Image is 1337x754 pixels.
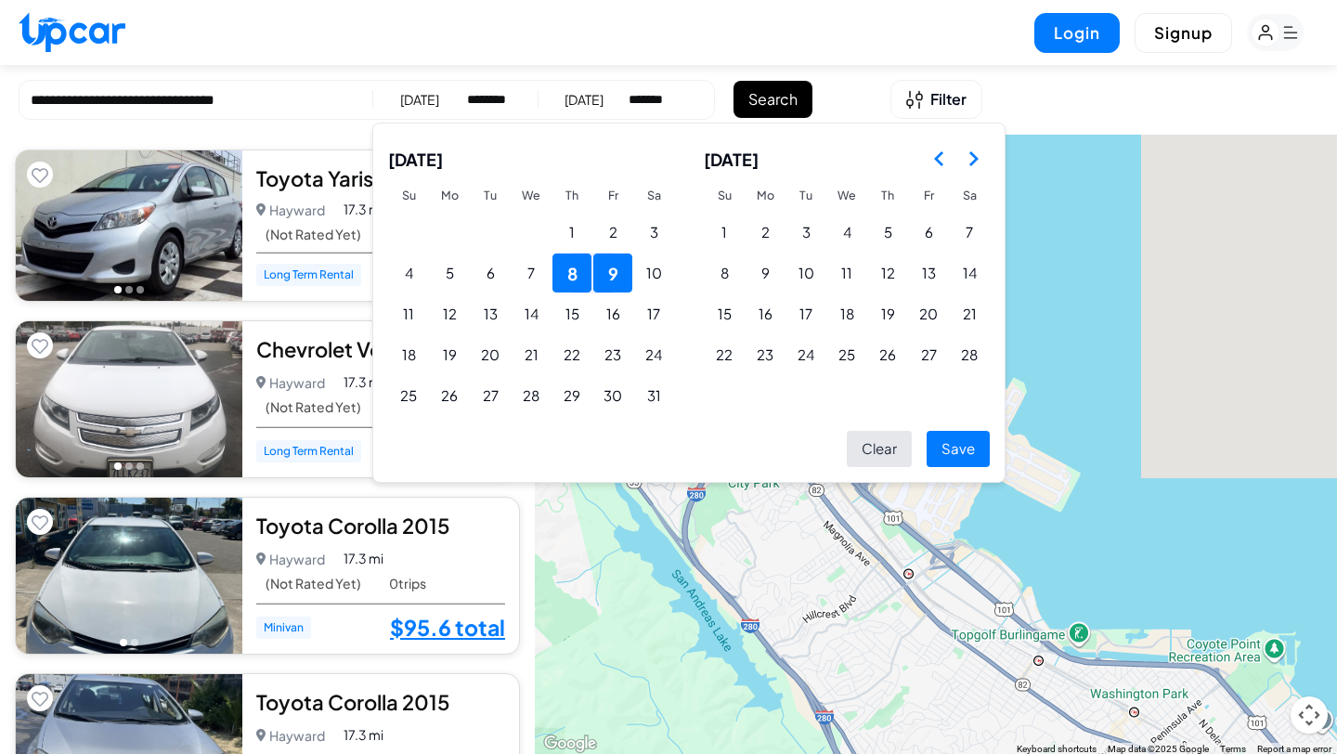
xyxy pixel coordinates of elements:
button: Tuesday, February 10th, 2026 [786,253,825,292]
a: Report a map error [1257,744,1331,754]
span: [DATE] [388,138,443,179]
button: Tuesday, February 17th, 2026 [786,294,825,333]
th: Tuesday [470,179,511,212]
button: Saturday, February 7th, 2026 [950,213,989,252]
button: Monday, February 23rd, 2026 [746,335,785,374]
button: Wednesday, February 11th, 2026 [827,253,866,292]
div: [DATE] [400,90,439,109]
button: Sunday, February 15th, 2026 [705,294,744,333]
button: Thursday, January 15th, 2026 [552,294,591,333]
button: Saturday, February 28th, 2026 [950,335,989,374]
button: Saturday, January 24th, 2026 [634,335,673,374]
button: Thursday, February 26th, 2026 [868,335,907,374]
button: Go to photo 3 [136,462,144,470]
th: Thursday [552,179,592,212]
button: Go to photo 2 [131,639,138,646]
button: Wednesday, January 7th, 2026 [512,253,551,292]
button: Wednesday, January 14th, 2026 [512,294,551,333]
button: Saturday, January 10th, 2026 [634,253,673,292]
table: January 2026 [388,179,674,416]
button: Go to photo 1 [114,286,122,293]
button: Thursday, February 5th, 2026 [868,213,907,252]
span: 17.3 mi [344,725,383,745]
th: Wednesday [826,179,867,212]
button: Map camera controls [1291,696,1328,734]
th: Saturday [949,179,990,212]
th: Sunday [388,179,429,212]
button: Friday, February 6th, 2026 [909,213,948,252]
a: Terms (opens in new tab) [1220,744,1246,754]
button: Go to photo 1 [120,639,127,646]
div: [DATE] [565,90,604,109]
button: Saturday, February 21st, 2026 [950,294,989,333]
th: Sunday [704,179,745,212]
button: Friday, January 16th, 2026 [593,294,632,333]
button: Saturday, January 17th, 2026 [634,294,673,333]
button: Go to photo 2 [125,286,133,293]
button: Monday, January 5th, 2026 [430,253,469,292]
button: Add to favorites [27,685,53,711]
button: Thursday, January 8th, 2026, selected [552,253,591,292]
img: Upcar Logo [19,12,125,52]
span: (Not Rated Yet) [266,227,361,242]
button: Login [1034,13,1120,53]
img: Car Image [16,150,242,301]
button: Add to favorites [27,332,53,358]
button: Wednesday, January 21st, 2026 [512,335,551,374]
button: Sunday, January 11th, 2026 [389,294,428,333]
button: Wednesday, February 4th, 2026 [827,213,866,252]
div: Toyota Corolla 2015 [256,512,505,539]
button: Thursday, January 29th, 2026 [552,376,591,415]
button: Friday, February 13th, 2026 [909,253,948,292]
button: Save [927,431,990,467]
p: Hayward [256,370,326,396]
button: Saturday, January 3rd, 2026 [634,213,673,252]
button: Open filters [890,80,982,119]
th: Saturday [633,179,674,212]
button: Signup [1135,13,1232,53]
button: Thursday, February 12th, 2026 [868,253,907,292]
button: Tuesday, February 24th, 2026 [786,335,825,374]
button: Friday, February 27th, 2026 [909,335,948,374]
button: Friday, January 30th, 2026 [593,376,632,415]
span: Map data ©2025 Google [1108,744,1209,754]
button: Search [733,81,812,118]
button: Tuesday, February 3rd, 2026 [786,213,825,252]
th: Tuesday [785,179,826,212]
button: Wednesday, January 28th, 2026 [512,376,551,415]
span: Minivan [256,617,311,639]
button: Go to photo 3 [136,286,144,293]
th: Thursday [867,179,908,212]
button: Friday, January 9th, 2026, selected [593,253,632,292]
button: Sunday, January 18th, 2026 [389,335,428,374]
button: Tuesday, January 6th, 2026 [471,253,510,292]
button: Go to photo 1 [114,462,122,470]
button: Monday, January 12th, 2026 [430,294,469,333]
button: Clear [847,431,912,467]
button: Go to the Next Month [956,142,990,175]
div: Toyota Corolla 2015 [256,688,505,716]
span: [DATE] [704,138,759,179]
span: Long Term Rental [256,264,361,286]
button: Saturday, January 31st, 2026 [634,376,673,415]
th: Monday [745,179,785,212]
button: Monday, February 2nd, 2026 [746,213,785,252]
button: Thursday, January 1st, 2026 [552,213,591,252]
button: Tuesday, January 27th, 2026 [471,376,510,415]
span: 17.3 mi [344,200,383,219]
span: (Not Rated Yet) [266,576,361,591]
div: Chevrolet Volt 2015 [256,335,505,363]
button: Go to photo 2 [125,462,133,470]
p: Hayward [256,722,326,748]
button: Saturday, February 14th, 2026 [950,253,989,292]
button: Thursday, February 19th, 2026 [868,294,907,333]
button: Sunday, February 22nd, 2026 [705,335,744,374]
button: Sunday, January 25th, 2026 [389,376,428,415]
button: Friday, January 2nd, 2026 [593,213,632,252]
button: Wednesday, February 25th, 2026 [827,335,866,374]
p: Hayward [256,197,326,223]
span: Filter [930,88,967,110]
p: Hayward [256,546,326,572]
span: Long Term Rental [256,440,361,462]
button: Thursday, January 22nd, 2026 [552,335,591,374]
